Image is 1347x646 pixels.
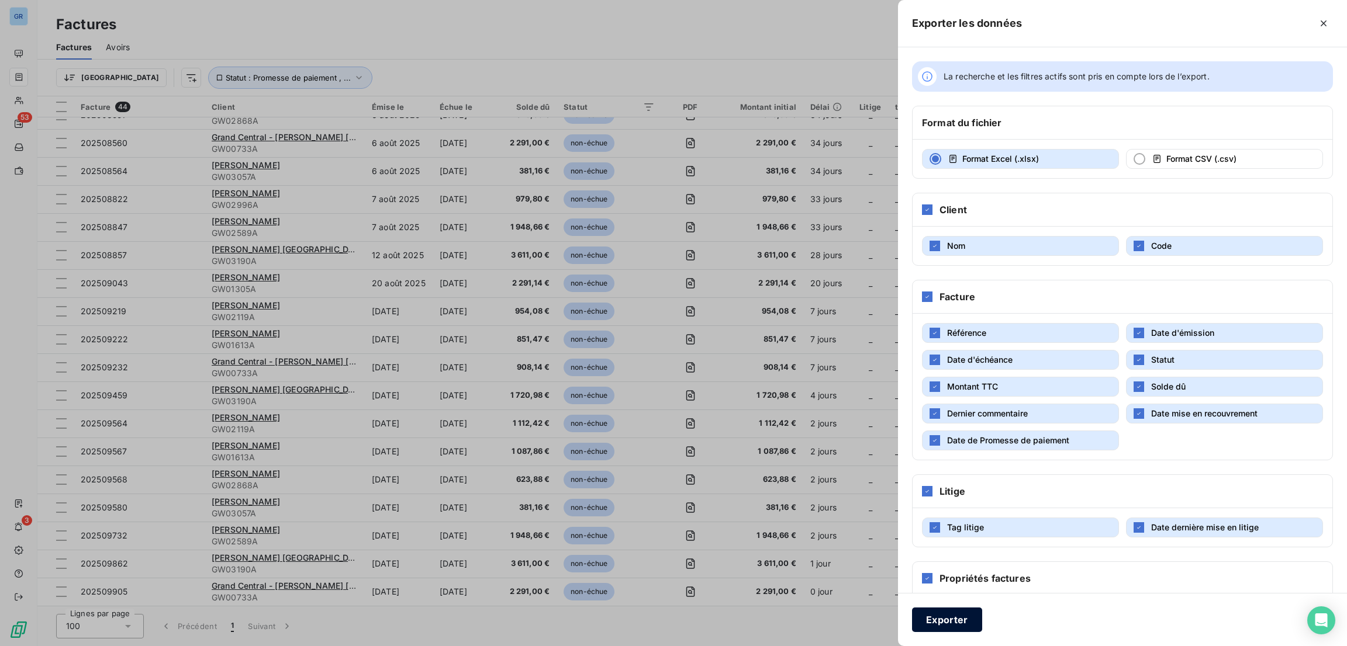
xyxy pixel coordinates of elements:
span: La recherche et les filtres actifs sont pris en compte lors de l’export. [944,71,1210,82]
button: Code [1126,236,1323,256]
button: Nom [922,236,1119,256]
span: Date de Promesse de paiement [947,435,1069,445]
button: Statut [1126,350,1323,370]
button: Date dernière mise en litige [1126,518,1323,537]
button: Référence [922,323,1119,343]
button: Date mise en recouvrement [1126,404,1323,423]
h5: Exporter les données [912,15,1022,32]
button: Date d'émission [1126,323,1323,343]
span: Format CSV (.csv) [1166,154,1237,164]
button: Format Excel (.xlsx) [922,149,1119,169]
button: Montant TTC [922,377,1119,397]
span: Date d'échéance [947,355,1013,364]
span: Date d'émission [1151,328,1214,338]
span: Date dernière mise en litige [1151,522,1259,532]
span: Solde dû [1151,381,1186,391]
span: Date mise en recouvrement [1151,408,1258,418]
button: Exporter [912,607,982,632]
h6: Facture [940,290,975,304]
span: Nom [947,241,965,251]
h6: Format du fichier [922,116,1002,130]
h6: Propriétés factures [940,571,1031,585]
span: Format Excel (.xlsx) [962,154,1039,164]
button: Dernier commentaire [922,404,1119,423]
button: Date d'échéance [922,350,1119,370]
span: Référence [947,328,986,338]
button: Format CSV (.csv) [1126,149,1323,169]
button: Date de Promesse de paiement [922,430,1119,450]
span: Dernier commentaire [947,408,1028,418]
button: Tag litige [922,518,1119,537]
button: Solde dû [1126,377,1323,397]
span: Tag litige [947,522,984,532]
div: Open Intercom Messenger [1307,606,1335,634]
h6: Litige [940,484,965,498]
span: Montant TTC [947,381,998,391]
h6: Client [940,203,967,217]
span: Code [1151,241,1172,251]
span: Statut [1151,355,1175,364]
